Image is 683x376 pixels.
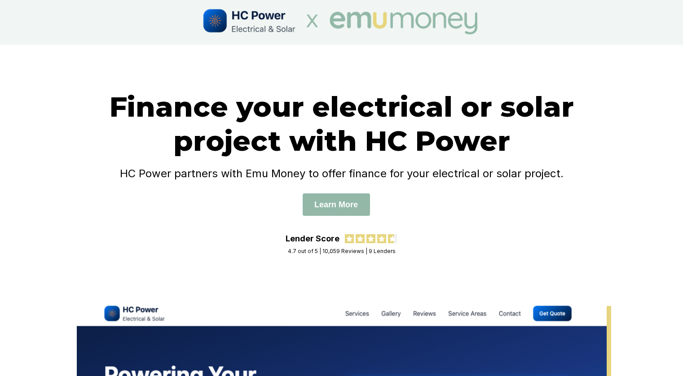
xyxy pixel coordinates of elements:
img: review star [388,234,397,243]
img: HCPower x Emu Money [202,7,482,38]
div: 4.7 out of 5 | 10,059 Reviews | 9 Lenders [288,248,396,254]
img: review star [345,234,354,243]
img: review star [377,234,386,243]
h1: Finance your electrical or solar project with HC Power [90,90,593,158]
div: Lender Score [286,234,339,243]
a: Learn More [303,200,370,209]
img: review star [356,234,365,243]
button: Learn More [303,193,370,216]
img: review star [366,234,375,243]
h4: HC Power partners with Emu Money to offer finance for your electrical or solar project. [90,167,593,180]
